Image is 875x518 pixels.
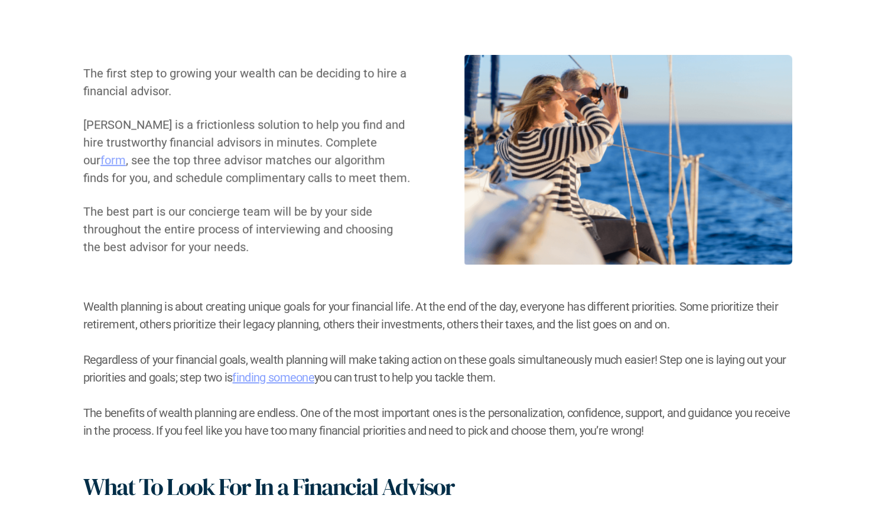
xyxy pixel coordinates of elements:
[83,473,454,501] h1: What To Look For In a Financial Advisor
[83,64,411,100] p: The first step to growing your wealth can be deciding to hire a financial advisor.
[83,116,411,187] p: [PERSON_NAME] is a frictionless solution to help you find and hire trustworthy financial advisors...
[83,203,411,256] p: The best part is our concierge team will be by your side throughout the entire process of intervi...
[100,153,126,167] a: form
[83,298,792,439] h2: Wealth planning is about creating unique goals for your financial life. At the end of the day, ev...
[232,370,314,385] a: finding someone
